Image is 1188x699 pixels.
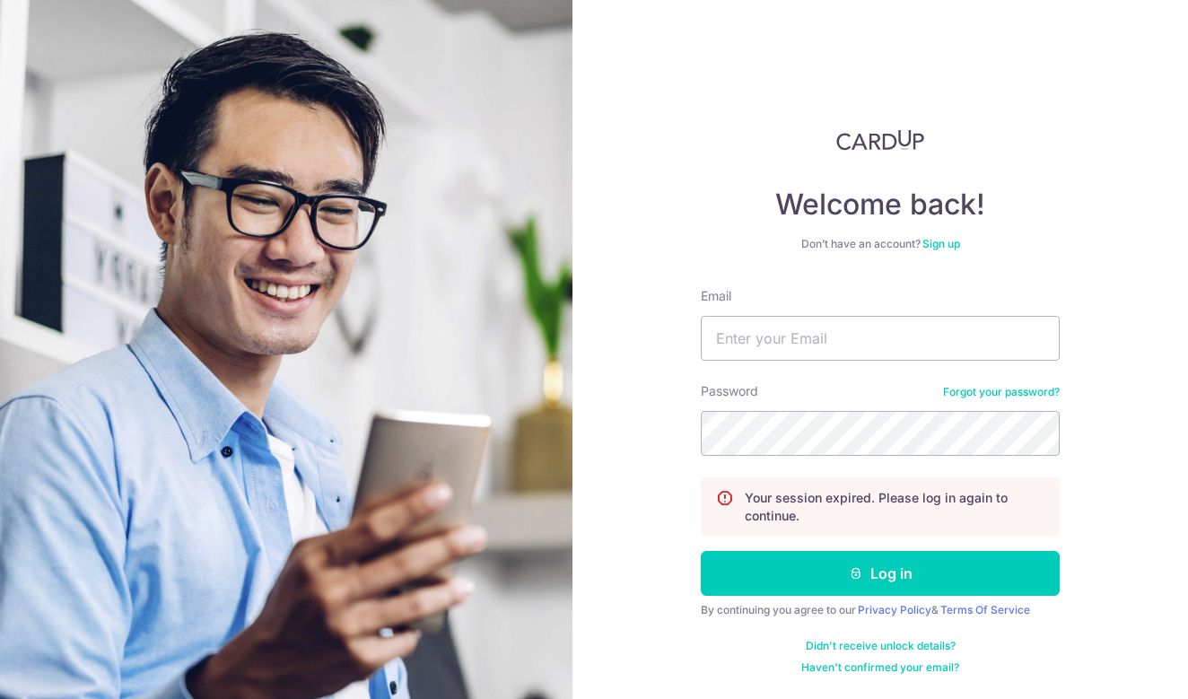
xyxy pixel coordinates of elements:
div: By continuing you agree to our & [701,603,1060,617]
a: Didn't receive unlock details? [806,639,956,653]
label: Email [701,287,731,305]
a: Terms Of Service [940,603,1030,616]
a: Forgot your password? [943,385,1060,399]
a: Haven't confirmed your email? [801,660,959,675]
button: Log in [701,551,1060,596]
input: Enter your Email [701,316,1060,361]
a: Sign up [922,237,960,250]
a: Privacy Policy [858,603,931,616]
p: Your session expired. Please log in again to continue. [745,489,1044,525]
h4: Welcome back! [701,187,1060,223]
label: Password [701,382,758,400]
div: Don’t have an account? [701,237,1060,251]
img: CardUp Logo [836,129,924,151]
